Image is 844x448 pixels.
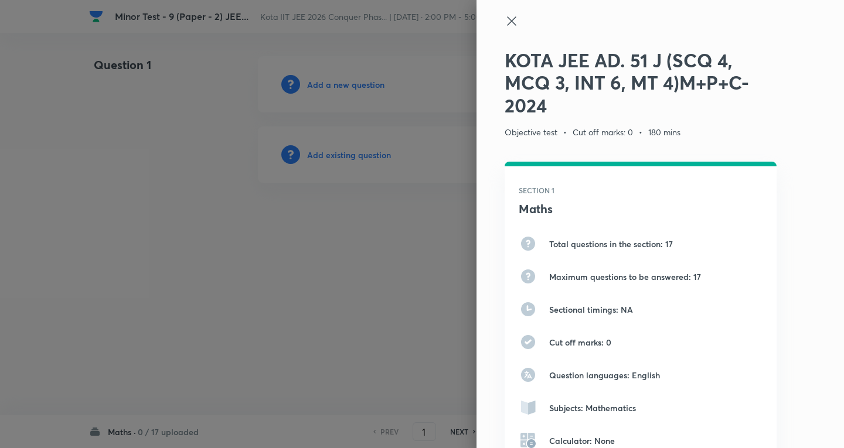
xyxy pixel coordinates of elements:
p: Cut off marks: 0 [549,336,611,348]
h4: Maths [519,200,763,218]
p: Question languages: English [549,369,660,381]
span: • [563,126,567,138]
p: Maximum questions to be answered: 17 [549,271,701,283]
img: Cut off marks: 0 [519,333,537,351]
h2: KOTA JEE AD. 51 J (SCQ 4, MCQ 3, INT 6, MT 4)M+P+C-2024 [505,49,777,117]
p: Calculator: None [549,435,615,447]
img: Subjects: Mathematics [519,398,537,417]
img: Question languages: English [519,365,537,384]
p: Subjects: Mathematics [549,402,636,414]
p: Sectional timings: NA [549,303,633,316]
p: Objective test Cut off marks: 0 180 mins [505,126,777,138]
img: Maximum questions to be answered: 17 [519,267,537,286]
img: Sectional timings: NA [519,300,537,319]
span: • [639,126,642,138]
p: Total questions in the section: 17 [549,238,673,250]
h6: SECTION 1 [519,185,763,196]
img: Total questions in the section: 17 [519,234,537,253]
